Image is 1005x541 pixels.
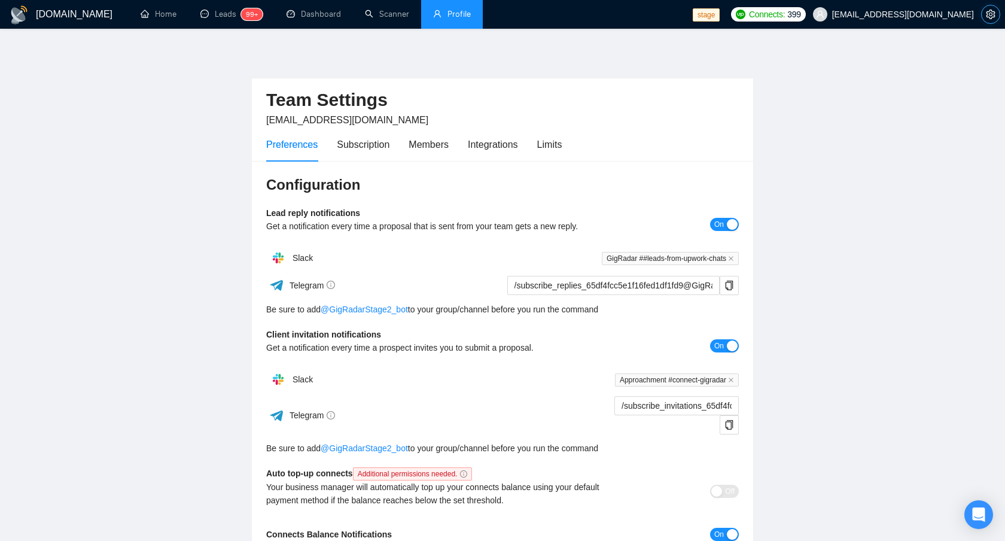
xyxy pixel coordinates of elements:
[266,303,739,316] div: Be sure to add to your group/channel before you run the command
[327,411,335,420] span: info-circle
[266,341,621,354] div: Get a notification every time a prospect invites you to submit a proposal.
[720,415,739,434] button: copy
[269,408,284,423] img: ww3wtPAAAAAElFTkSuQmCC
[728,256,734,262] span: close
[266,88,739,113] h2: Team Settings
[982,10,1000,19] span: setting
[964,500,993,529] div: Open Intercom Messenger
[537,137,562,152] div: Limits
[290,281,336,290] span: Telegram
[266,442,739,455] div: Be sure to add to your group/channel before you run the command
[266,367,290,391] img: hpQkSZIkSZIkSZIkSZIkSZIkSZIkSZIkSZIkSZIkSZIkSZIkSZIkSZIkSZIkSZIkSZIkSZIkSZIkSZIkSZIkSZIkSZIkSZIkS...
[10,5,29,25] img: logo
[293,375,313,384] span: Slack
[321,442,408,455] a: @GigRadarStage2_bot
[266,469,477,478] b: Auto top-up connects
[787,8,800,21] span: 399
[714,218,724,231] span: On
[266,330,381,339] b: Client invitation notifications
[981,5,1000,24] button: setting
[266,115,428,125] span: [EMAIL_ADDRESS][DOMAIN_NAME]
[460,470,467,478] span: info-circle
[728,377,734,383] span: close
[200,9,263,19] a: messageLeads99+
[266,481,621,507] div: Your business manager will automatically top up your connects balance using your default payment ...
[468,137,518,152] div: Integrations
[725,485,735,498] span: Off
[287,9,341,19] a: dashboardDashboard
[720,420,738,430] span: copy
[241,8,263,20] sup: 99+
[720,276,739,295] button: copy
[720,281,738,290] span: copy
[290,411,336,420] span: Telegram
[816,10,824,19] span: user
[353,467,473,481] span: Additional permissions needed.
[266,530,392,539] b: Connects Balance Notifications
[693,8,720,22] span: stage
[321,303,408,316] a: @GigRadarStage2_bot
[981,10,1000,19] a: setting
[615,373,739,387] span: Approachment #connect-gigradar
[714,339,724,352] span: On
[269,278,284,293] img: ww3wtPAAAAAElFTkSuQmCC
[266,220,621,233] div: Get a notification every time a proposal that is sent from your team gets a new reply.
[365,9,409,19] a: searchScanner
[714,528,724,541] span: On
[433,9,471,19] a: userProfile
[141,9,176,19] a: homeHome
[293,253,313,263] span: Slack
[749,8,785,21] span: Connects:
[266,246,290,270] img: hpQkSZIkSZIkSZIkSZIkSZIkSZIkSZIkSZIkSZIkSZIkSZIkSZIkSZIkSZIkSZIkSZIkSZIkSZIkSZIkSZIkSZIkSZIkSZIkS...
[266,208,360,218] b: Lead reply notifications
[602,252,739,265] span: GigRadar ##leads-from-upwork-chats
[327,281,335,289] span: info-circle
[266,175,739,194] h3: Configuration
[337,137,389,152] div: Subscription
[266,137,318,152] div: Preferences
[736,10,745,19] img: upwork-logo.png
[409,137,449,152] div: Members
